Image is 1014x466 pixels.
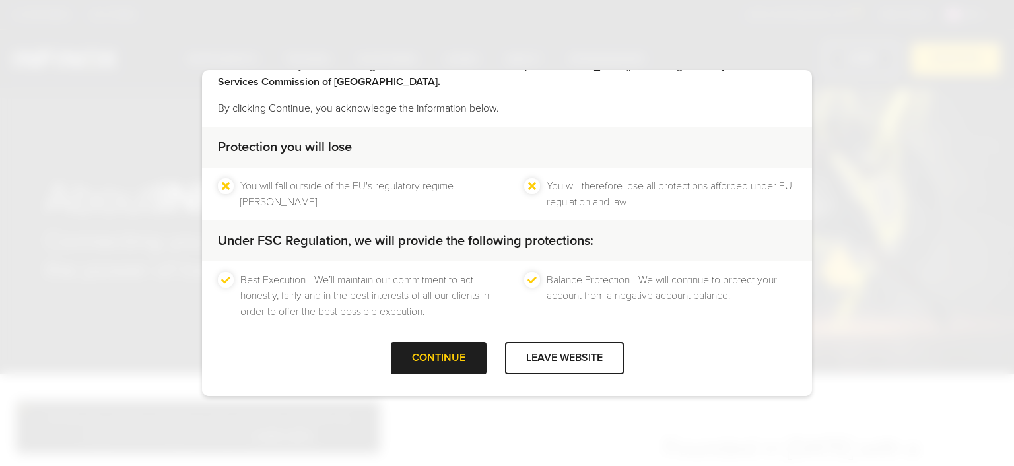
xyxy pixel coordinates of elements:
[547,272,796,319] li: Balance Protection - We will continue to protect your account from a negative account balance.
[218,233,593,249] strong: Under FSC Regulation, we will provide the following protections:
[218,59,792,88] strong: Please note that you are entering the site for INFINOX Limited in [GEOGRAPHIC_DATA], who is regul...
[218,139,352,155] strong: Protection you will lose
[505,342,624,374] div: LEAVE WEBSITE
[240,272,490,319] li: Best Execution - We’ll maintain our commitment to act honestly, fairly and in the best interests ...
[240,178,490,210] li: You will fall outside of the EU's regulatory regime - [PERSON_NAME].
[391,342,487,374] div: CONTINUE
[547,178,796,210] li: You will therefore lose all protections afforded under EU regulation and law.
[218,100,796,116] p: By clicking Continue, you acknowledge the information below.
